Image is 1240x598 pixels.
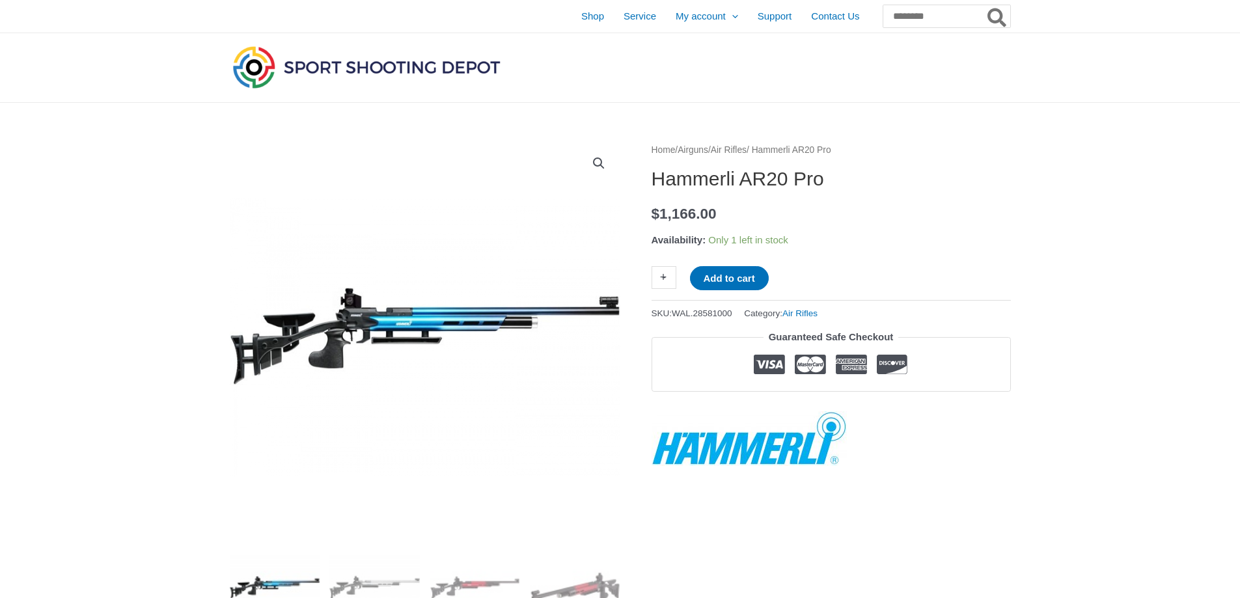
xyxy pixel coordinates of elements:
button: Add to cart [690,266,769,290]
span: $ [652,206,660,222]
nav: Breadcrumb [652,142,1011,159]
span: Availability: [652,234,706,245]
button: Search [985,5,1010,27]
img: Hämmerli AR20 Pro [230,142,620,532]
span: SKU: [652,305,732,321]
img: Sport Shooting Depot [230,43,503,91]
span: WAL.28581000 [672,308,732,318]
a: Air Rifles [782,308,818,318]
a: Air Rifles [711,145,747,155]
a: Hämmerli [652,411,847,466]
legend: Guaranteed Safe Checkout [764,328,899,346]
span: Category: [744,305,818,321]
h1: Hammerli AR20 Pro [652,167,1011,191]
a: Home [652,145,676,155]
bdi: 1,166.00 [652,206,717,222]
span: Only 1 left in stock [708,234,788,245]
a: + [652,266,676,289]
a: View full-screen image gallery [587,152,611,175]
a: Airguns [678,145,708,155]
